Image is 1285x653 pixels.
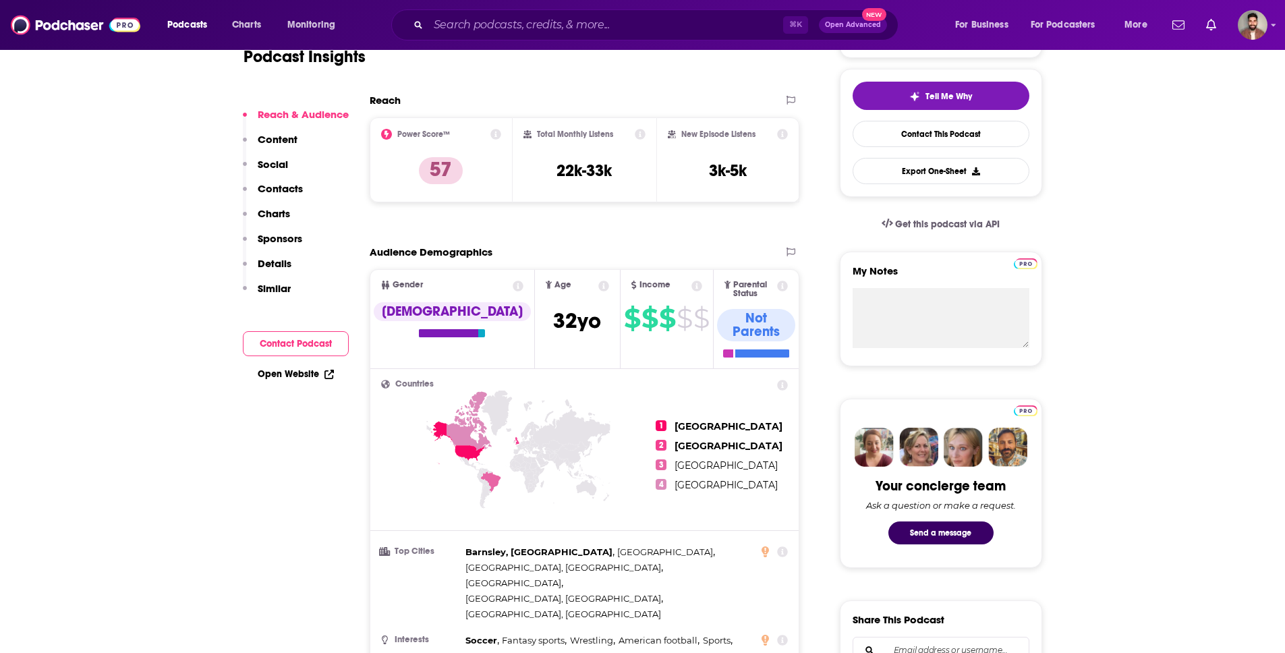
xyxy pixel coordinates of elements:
span: , [502,633,567,648]
button: Show profile menu [1238,10,1267,40]
span: [GEOGRAPHIC_DATA], [GEOGRAPHIC_DATA] [465,608,661,619]
img: Barbara Profile [899,428,938,467]
span: , [465,575,563,591]
span: Soccer [465,635,497,646]
button: tell me why sparkleTell Me Why [853,82,1029,110]
a: Charts [223,14,269,36]
input: Search podcasts, credits, & more... [428,14,783,36]
label: My Notes [853,264,1029,288]
span: [GEOGRAPHIC_DATA], [GEOGRAPHIC_DATA] [465,562,661,573]
h2: Total Monthly Listens [537,130,613,139]
span: Barnsley, [GEOGRAPHIC_DATA] [465,546,612,557]
p: Reach & Audience [258,108,349,121]
button: Export One-Sheet [853,158,1029,184]
img: Jon Profile [988,428,1027,467]
img: Podchaser - Follow, Share and Rate Podcasts [11,12,140,38]
div: Ask a question or make a request. [866,500,1016,511]
p: Contacts [258,182,303,195]
img: Podchaser Pro [1014,258,1037,269]
span: 4 [656,479,666,490]
div: Search podcasts, credits, & more... [404,9,911,40]
p: Sponsors [258,232,302,245]
span: [GEOGRAPHIC_DATA] [675,479,778,491]
span: Logged in as calmonaghan [1238,10,1267,40]
span: American football [619,635,697,646]
span: , [465,560,663,575]
span: [GEOGRAPHIC_DATA] [617,546,713,557]
h1: Podcast Insights [244,47,366,67]
button: open menu [1115,14,1164,36]
a: Get this podcast via API [871,208,1011,241]
span: Gender [393,281,423,289]
span: For Podcasters [1031,16,1095,34]
span: 1 [656,420,666,431]
span: $ [624,308,640,329]
img: User Profile [1238,10,1267,40]
h2: New Episode Listens [681,130,755,139]
a: Pro website [1014,403,1037,416]
span: 3 [656,459,666,470]
span: [GEOGRAPHIC_DATA] [675,420,782,432]
span: Get this podcast via API [895,219,1000,230]
a: Show notifications dropdown [1201,13,1222,36]
span: , [465,544,615,560]
span: Open Advanced [825,22,881,28]
a: Open Website [258,368,334,380]
span: $ [641,308,658,329]
button: open menu [946,14,1025,36]
span: For Business [955,16,1008,34]
button: Similar [243,282,291,307]
span: , [465,591,663,606]
img: tell me why sparkle [909,91,920,102]
span: Fantasy sports [502,635,565,646]
button: Charts [243,207,290,232]
span: Charts [232,16,261,34]
span: Income [639,281,670,289]
span: More [1124,16,1147,34]
button: Contact Podcast [243,331,349,356]
p: 57 [419,157,463,184]
img: Sydney Profile [855,428,894,467]
span: 32 yo [553,308,601,334]
span: New [862,8,886,21]
button: Sponsors [243,232,302,257]
h3: 22k-33k [556,161,612,181]
span: Sports [703,635,731,646]
button: Contacts [243,182,303,207]
button: Social [243,158,288,183]
span: Monitoring [287,16,335,34]
h2: Power Score™ [397,130,450,139]
h3: Interests [381,635,460,644]
button: open menu [158,14,225,36]
span: 2 [656,440,666,451]
span: [GEOGRAPHIC_DATA] [465,577,561,588]
span: Wrestling [570,635,613,646]
button: Content [243,133,297,158]
span: [GEOGRAPHIC_DATA] [675,440,782,452]
button: Reach & Audience [243,108,349,133]
span: , [617,544,715,560]
p: Details [258,257,291,270]
h2: Audience Demographics [370,246,492,258]
span: [GEOGRAPHIC_DATA] [675,459,778,472]
h3: Top Cities [381,547,460,556]
p: Charts [258,207,290,220]
span: Parental Status [733,281,775,298]
button: Send a message [888,521,994,544]
button: open menu [1022,14,1115,36]
p: Content [258,133,297,146]
span: Tell Me Why [925,91,972,102]
span: $ [659,308,675,329]
span: Age [554,281,571,289]
p: Similar [258,282,291,295]
span: ⌘ K [783,16,808,34]
h3: Share This Podcast [853,613,944,626]
span: , [619,633,699,648]
span: [GEOGRAPHIC_DATA], [GEOGRAPHIC_DATA] [465,593,661,604]
div: Your concierge team [876,478,1006,494]
span: , [703,633,733,648]
span: Podcasts [167,16,207,34]
span: $ [677,308,692,329]
button: Details [243,257,291,282]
